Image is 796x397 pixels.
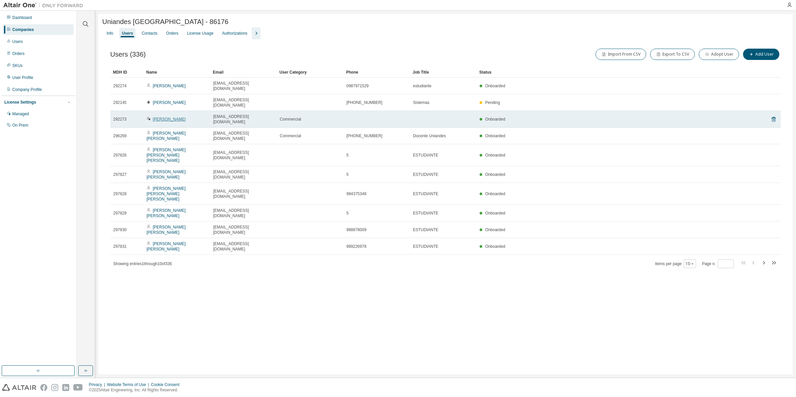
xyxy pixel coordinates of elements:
[4,100,36,105] div: License Settings
[485,134,505,138] span: Onboarded
[12,75,33,80] div: User Profile
[485,244,505,249] span: Onboarded
[147,131,186,141] a: [PERSON_NAME] [PERSON_NAME]
[213,97,274,108] span: [EMAIL_ADDRESS][DOMAIN_NAME]
[485,227,505,232] span: Onboarded
[346,227,366,232] span: 988878009
[213,208,274,218] span: [EMAIL_ADDRESS][DOMAIN_NAME]
[413,133,446,139] span: Docente Uniandes
[107,382,151,387] div: Website Terms of Use
[187,31,213,36] div: License Usage
[113,153,127,158] span: 297826
[110,51,146,58] span: Users (336)
[146,67,207,78] div: Name
[213,114,274,125] span: [EMAIL_ADDRESS][DOMAIN_NAME]
[485,84,505,88] span: Onboarded
[107,31,113,36] div: Info
[413,210,438,216] span: ESTUDIANTE
[113,172,127,177] span: 297827
[122,31,133,36] div: Users
[485,153,505,158] span: Onboarded
[113,210,127,216] span: 297829
[346,210,349,216] span: 5
[147,186,186,201] a: [PERSON_NAME] [PERSON_NAME] [PERSON_NAME]
[213,81,274,91] span: [EMAIL_ADDRESS][DOMAIN_NAME]
[213,131,274,141] span: [EMAIL_ADDRESS][DOMAIN_NAME]
[89,387,184,393] p: © 2025 Altair Engineering, Inc. All Rights Reserved.
[147,148,186,163] a: [PERSON_NAME] [PERSON_NAME] [PERSON_NAME]
[89,382,107,387] div: Privacy
[213,224,274,235] span: [EMAIL_ADDRESS][DOMAIN_NAME]
[2,384,36,391] img: altair_logo.svg
[213,150,274,161] span: [EMAIL_ADDRESS][DOMAIN_NAME]
[102,18,228,26] span: Uniandes [GEOGRAPHIC_DATA] - 86176
[346,133,382,139] span: [PHONE_NUMBER]
[142,31,157,36] div: Contacts
[413,100,429,105] span: Sistemas
[51,384,58,391] img: instagram.svg
[147,225,186,235] a: [PERSON_NAME] [PERSON_NAME]
[40,384,47,391] img: facebook.svg
[113,244,127,249] span: 297831
[62,384,69,391] img: linkedin.svg
[153,84,186,88] a: [PERSON_NAME]
[113,67,141,78] div: MDH ID
[12,63,23,68] div: SKUs
[485,172,505,177] span: Onboarded
[12,15,32,20] div: Dashboard
[213,241,274,252] span: [EMAIL_ADDRESS][DOMAIN_NAME]
[12,123,28,128] div: On Prem
[12,39,23,44] div: Users
[699,49,739,60] button: Adopt User
[650,49,695,60] button: Export To CSV
[413,67,474,78] div: Job Title
[485,192,505,196] span: Onboarded
[485,211,505,215] span: Onboarded
[743,49,779,60] button: Add User
[147,241,186,251] a: [PERSON_NAME] [PERSON_NAME]
[166,31,179,36] div: Orders
[346,83,369,89] span: 0987971529
[213,67,274,78] div: Email
[685,261,694,266] button: 10
[485,100,500,105] span: Pending
[346,100,382,105] span: [PHONE_NUMBER]
[73,384,83,391] img: youtube.svg
[346,244,366,249] span: 989226978
[113,191,127,197] span: 297828
[113,83,127,89] span: 292274
[413,153,438,158] span: ESTUDIANTE
[485,117,505,122] span: Onboarded
[280,117,301,122] span: Commercial
[213,169,274,180] span: [EMAIL_ADDRESS][DOMAIN_NAME]
[12,27,34,32] div: Companies
[596,49,646,60] button: Import From CSV
[153,117,186,122] a: [PERSON_NAME]
[346,153,349,158] span: 5
[279,67,341,78] div: User Category
[153,100,186,105] a: [PERSON_NAME]
[346,67,407,78] div: Phone
[12,111,29,117] div: Managed
[413,172,438,177] span: ESTUDIANTE
[479,67,741,78] div: Status
[280,133,301,139] span: Commercial
[413,191,438,197] span: ESTUDIANTE
[413,227,438,232] span: ESTUDIANTE
[346,191,366,197] span: 984375348
[222,31,247,36] div: Authorizations
[413,83,431,89] span: estudiante
[702,259,734,268] span: Page n.
[413,244,438,249] span: ESTUDIANTE
[113,117,127,122] span: 292273
[147,170,186,180] a: [PERSON_NAME] [PERSON_NAME]
[213,189,274,199] span: [EMAIL_ADDRESS][DOMAIN_NAME]
[113,100,127,105] span: 292145
[655,259,696,268] span: Items per page
[151,382,183,387] div: Cookie Consent
[113,261,172,266] span: Showing entries 1 through 10 of 336
[113,133,127,139] span: 296269
[113,227,127,232] span: 297830
[12,87,42,92] div: Company Profile
[12,51,25,56] div: Orders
